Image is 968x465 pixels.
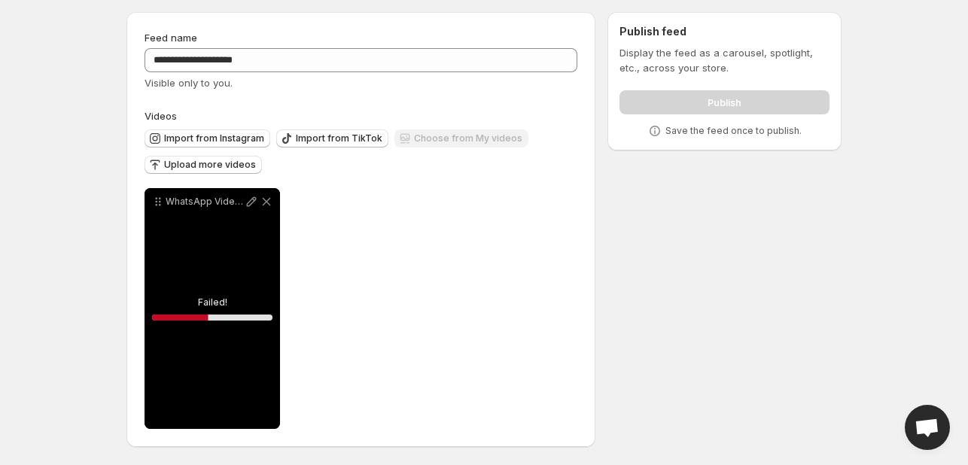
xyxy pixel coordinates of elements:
p: WhatsApp Video [DATE] at 125931 PM [166,196,244,208]
button: Upload more videos [145,156,262,174]
button: Import from Instagram [145,129,270,147]
button: Import from TikTok [276,129,388,147]
a: Open chat [905,405,950,450]
span: Upload more videos [164,159,256,171]
span: Visible only to you. [145,77,233,89]
span: Import from Instagram [164,132,264,144]
p: Display the feed as a carousel, spotlight, etc., across your store. [619,45,829,75]
span: Videos [145,110,177,122]
span: Import from TikTok [296,132,382,144]
div: WhatsApp Video [DATE] at 125931 PMFailed!46.548031640172624% [145,188,280,429]
span: Feed name [145,32,197,44]
p: Save the feed once to publish. [665,125,802,137]
h2: Publish feed [619,24,829,39]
